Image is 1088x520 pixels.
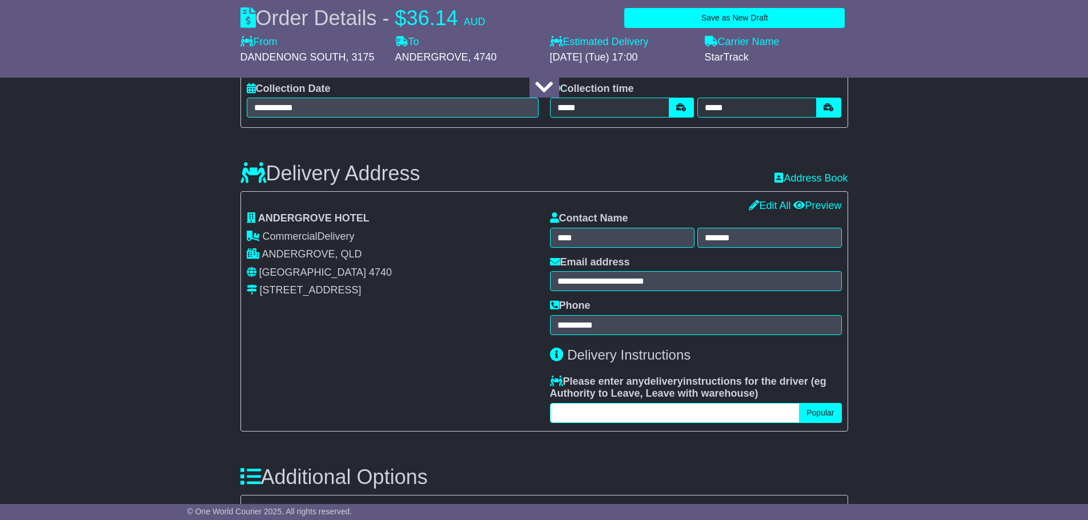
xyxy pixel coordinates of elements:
label: Email address [550,256,630,269]
span: © One World Courier 2025. All rights reserved. [187,507,352,516]
span: ANDERGROVE, QLD [262,248,362,260]
h3: Delivery Address [240,162,420,185]
div: StarTrack [705,51,848,64]
span: 36.14 [407,6,458,30]
span: eg Authority to Leave, Leave with warehouse [550,376,826,400]
button: Save as New Draft [624,8,845,28]
label: Please enter any instructions for the driver ( ) [550,376,842,400]
button: Popular [799,403,841,423]
label: From [240,36,278,49]
div: Order Details - [240,6,485,30]
a: Preview [793,200,841,211]
span: Delivery Instructions [567,347,690,362]
span: [GEOGRAPHIC_DATA] [259,267,366,278]
span: 4740 [369,267,392,278]
span: DANDENONG SOUTH [240,51,346,63]
span: ANDERGROVE HOTEL [258,212,370,224]
div: [DATE] (Tue) 17:00 [550,51,693,64]
label: Estimated Delivery [550,36,693,49]
label: To [395,36,419,49]
label: Collection Date [247,83,331,95]
span: delivery [644,376,683,387]
span: ANDERGROVE [395,51,468,63]
label: Phone [550,300,591,312]
a: Edit All [749,200,790,211]
span: $ [395,6,407,30]
span: AUD [464,16,485,27]
label: Contact Name [550,212,628,225]
span: , 4740 [468,51,497,63]
label: Carrier Name [705,36,780,49]
div: [STREET_ADDRESS] [260,284,362,297]
a: Address Book [774,172,848,184]
span: Commercial [263,231,318,242]
div: Delivery [247,231,539,243]
span: , 3175 [346,51,375,63]
h3: Additional Options [240,466,848,489]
